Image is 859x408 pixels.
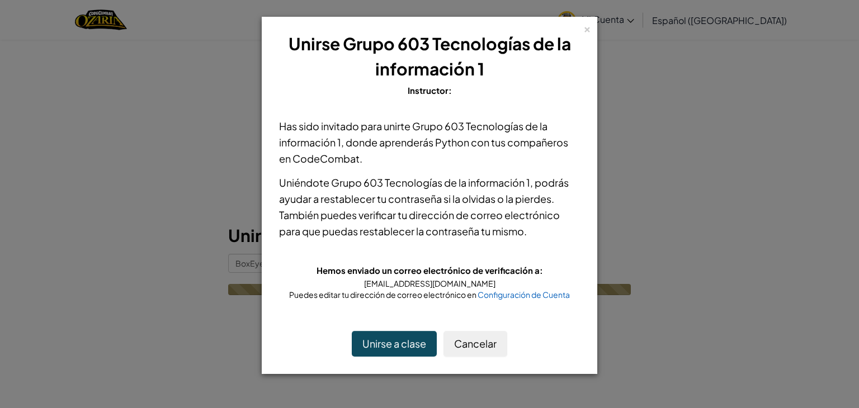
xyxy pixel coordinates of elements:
span: Grupo 603 Tecnologías de la información 1 [331,176,530,189]
span: Python [435,136,469,149]
span: Grupo 603 Tecnologías de la información 1 [279,120,548,149]
div: × [583,22,591,34]
span: , [530,176,535,189]
span: Unirse [289,33,340,54]
button: Cancelar [443,331,507,357]
span: Has sido invitado para unirte [279,120,412,132]
span: Grupo 603 Tecnologías de la información 1 [343,33,571,79]
span: Instructor: [408,85,452,96]
span: , donde aprenderás [341,136,435,149]
a: Configuración de Cuenta [478,290,570,300]
span: Puedes editar tu dirección de correo electrónico en [289,290,478,300]
span: Hemos enviado un correo electrónico de verificación a: [317,265,543,276]
span: Uniéndote [279,176,331,189]
button: Unirse a clase [352,331,437,357]
div: [EMAIL_ADDRESS][DOMAIN_NAME] [279,278,580,289]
